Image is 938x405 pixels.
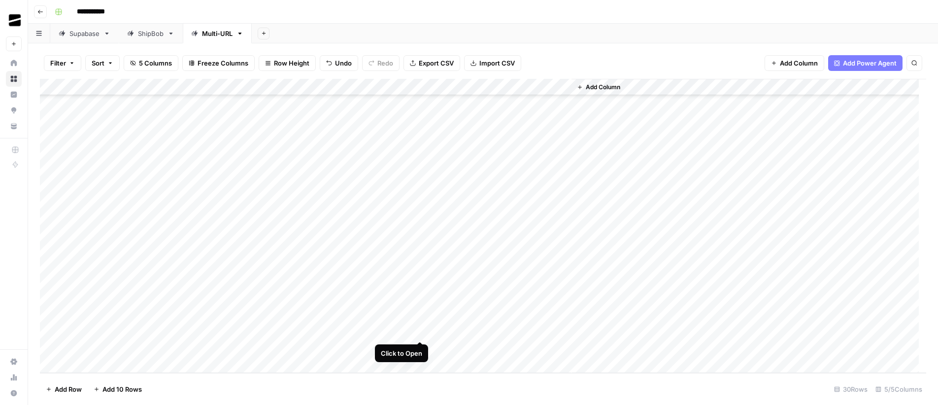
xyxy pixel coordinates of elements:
a: Home [6,55,22,71]
span: Export CSV [419,58,454,68]
button: Help + Support [6,385,22,401]
button: 5 Columns [124,55,178,71]
a: Your Data [6,118,22,134]
div: 5/5 Columns [871,381,926,397]
a: Multi-URL [183,24,252,43]
div: Click to Open [381,348,422,358]
button: Add Row [40,381,88,397]
span: Row Height [274,58,309,68]
span: Undo [335,58,352,68]
div: Multi-URL [202,29,233,38]
span: Redo [377,58,393,68]
a: Browse [6,71,22,87]
button: Add Column [765,55,824,71]
a: Insights [6,87,22,102]
span: Add Power Agent [843,58,897,68]
button: Add Power Agent [828,55,903,71]
button: Sort [85,55,120,71]
span: Filter [50,58,66,68]
a: Settings [6,354,22,370]
button: Add Column [573,81,624,94]
a: Opportunities [6,102,22,118]
div: ShipBob [138,29,164,38]
a: Supabase [50,24,119,43]
button: Filter [44,55,81,71]
div: 30 Rows [830,381,871,397]
span: 5 Columns [139,58,172,68]
div: Supabase [69,29,100,38]
a: Usage [6,370,22,385]
button: Workspace: OGM [6,8,22,33]
button: Redo [362,55,400,71]
button: Import CSV [464,55,521,71]
span: Add Column [780,58,818,68]
button: Export CSV [403,55,460,71]
img: OGM Logo [6,11,24,29]
a: ShipBob [119,24,183,43]
button: Row Height [259,55,316,71]
span: Add 10 Rows [102,384,142,394]
span: Add Column [586,83,620,92]
button: Freeze Columns [182,55,255,71]
button: Add 10 Rows [88,381,148,397]
span: Freeze Columns [198,58,248,68]
button: Undo [320,55,358,71]
span: Import CSV [479,58,515,68]
span: Sort [92,58,104,68]
span: Add Row [55,384,82,394]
